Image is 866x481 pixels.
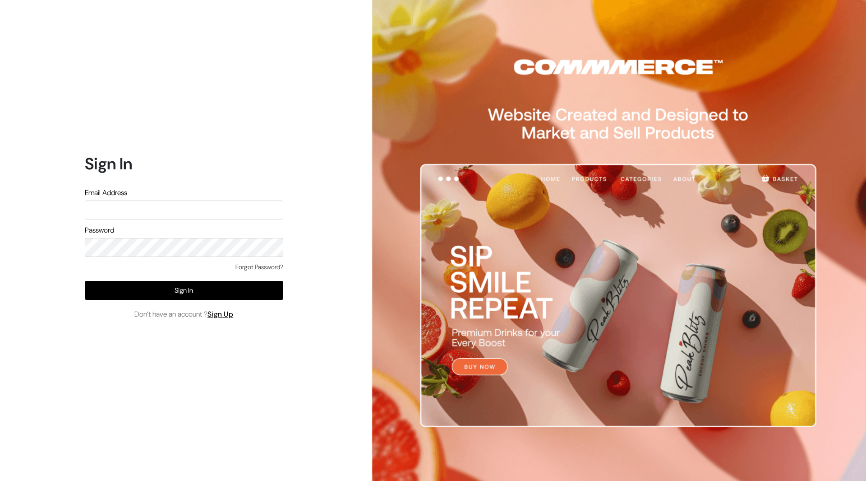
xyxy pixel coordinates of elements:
[85,281,283,300] button: Sign In
[85,154,283,173] h1: Sign In
[235,262,283,272] a: Forgot Password?
[85,187,127,198] label: Email Address
[134,309,234,320] span: Don’t have an account ?
[207,309,234,319] a: Sign Up
[85,225,114,236] label: Password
